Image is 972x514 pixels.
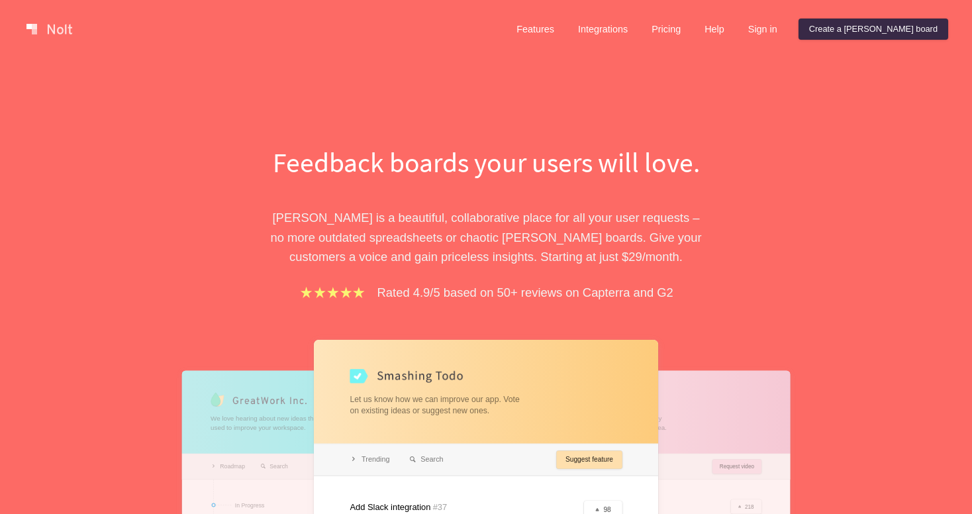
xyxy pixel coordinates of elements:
[738,19,788,40] a: Sign in
[299,285,366,300] img: stars.b067e34983.png
[641,19,691,40] a: Pricing
[377,283,673,302] p: Rated 4.9/5 based on 50+ reviews on Capterra and G2
[258,208,714,266] p: [PERSON_NAME] is a beautiful, collaborative place for all your user requests – no more outdated s...
[506,19,565,40] a: Features
[694,19,735,40] a: Help
[567,19,638,40] a: Integrations
[799,19,948,40] a: Create a [PERSON_NAME] board
[258,143,714,181] h1: Feedback boards your users will love.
